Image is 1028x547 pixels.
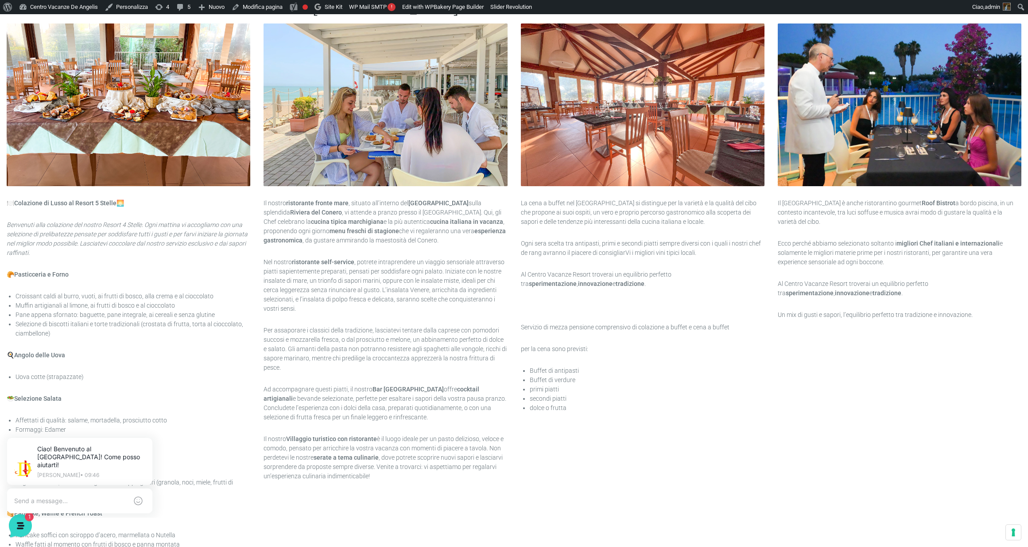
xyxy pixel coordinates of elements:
[325,4,342,10] span: Site Kit
[7,7,149,50] h2: Hello from [GEOGRAPHIC_DATA] 👋
[7,53,149,71] p: La nostra missione è rendere la tua esperienza straordinaria!
[7,271,14,278] span: 🥐
[14,85,72,92] span: Your Conversations
[521,239,764,258] p: Ogni sera scelta tra antipasti, primi e secondi piatti sempre diversi con i quali i nostri chef d...
[89,284,95,290] span: 1
[786,289,834,297] strong: sperimentazione
[16,301,250,310] li: Muffin artigianali al limone, ai frutti di bosco e al cioccolato
[14,352,65,359] b: Angolo delle Uova
[521,23,764,186] img: SalaColazioni2023_1920
[264,386,479,402] strong: cocktail artigianali
[16,416,250,425] li: Affettati di qualità: salame, mortadella, prosciutto cotto
[11,96,167,122] a: [PERSON_NAME]Ciao! Benvenuto al [GEOGRAPHIC_DATA]! Come posso aiutarti!6 mo ago1
[16,292,250,301] li: Croissant caldi al burro, vuoti, ai frutti di bosco, alla crema e al cioccolato
[14,126,163,144] button: Start a Conversation
[14,271,69,278] b: Pasticceria e Forno
[62,285,116,305] button: 1Messages
[778,310,1021,320] p: Un mix di gusti e sapori, l’equilibrio perfetto tra tradizione e innovazione.
[372,386,444,393] strong: Bar [GEOGRAPHIC_DATA]
[311,218,384,225] strong: cucina tipica marchigiana
[286,435,377,442] strong: Villaggio turistico con ristorante
[835,289,869,297] strong: innovazione
[7,221,248,256] i: Benvenuti alla colazione del nostro Resort 4 Stelle. Ogni mattina vi accogliamo con una selezione...
[7,352,14,359] span: 🍳
[490,4,532,10] span: Slider Revolution
[985,4,1000,10] span: admin
[521,344,764,354] p: per la cena sono previsti:
[314,454,379,461] strong: serate a tema culinarie
[896,240,1000,247] strong: migliori Chef italiani e internazionali
[14,161,60,168] span: Find an Answer
[922,199,955,207] strong: Roof Bistrot
[529,280,577,287] strong: sperimentazione
[137,297,149,305] p: Help
[143,85,163,92] a: See all
[408,199,469,207] strong: [GEOGRAPHIC_DATA]
[16,310,250,320] li: Pane appena sfornato: baguette, pane integrale, ai cereali e senza glutine
[578,280,613,287] strong: innovazione
[303,4,308,10] div: La frase chiave non è stata impostata
[14,199,116,207] b: Colazione di Lusso al Resort 5 Stelle
[76,297,101,305] p: Messages
[873,289,901,297] strong: tradizione
[521,323,764,332] p: Servizio di mezza pensione comprensivo di colazione a buffet e cena a buffet
[20,180,145,189] input: Search for an Article...
[7,285,62,305] button: Home
[116,199,124,207] span: 🌅
[264,23,507,186] img: BEACHFRINDLUNCH1920X1280
[530,375,764,385] li: Buffet di verdure
[530,366,764,375] li: Buffet di antipasti
[264,326,507,372] p: Per assaporare i classici della tradizione, lasciatevi tentare dalla caprese con pomodori succosi...
[16,372,250,382] li: Uova cotte (strapazzate)
[16,320,250,338] li: Selezione di biscotti italiani e torte tradizionali (crostata di frutta, torta al cioccolato, cia...
[530,403,764,413] li: dolce o frutta
[64,131,124,138] span: Start a Conversation
[43,18,151,42] p: Ciao! Benvenuto al [GEOGRAPHIC_DATA]! Come posso aiutarti!
[778,199,1021,227] p: Il [GEOGRAPHIC_DATA] è anche ristorantino gourmet a bordo piscina, in un contesto incantevole, tr...
[154,110,163,119] span: 1
[264,385,507,422] p: Ad accompagnare questi piatti, il nostro offre e bevande selezionate, perfette per esaltare i sap...
[37,110,135,119] p: Ciao! Benvenuto al [GEOGRAPHIC_DATA]! Come posso aiutarti!
[530,385,764,394] li: primi piatti
[778,23,1021,186] img: DinnerMiss1920x1280
[27,297,42,305] p: Home
[7,199,14,207] span: 🍽️
[264,258,507,313] p: Nel nostro , potrete intraprendere un viaggio sensoriale attraverso piatti sapientemente preparat...
[16,425,250,434] li: Formaggi: Edamer
[430,218,503,225] strong: cucina italiana in vacanza
[521,270,764,289] p: Al Centro Vacanze Resort troverai un equilibrio perfetto tra , e .
[292,258,354,266] strong: ristorante self-service
[264,199,507,245] p: Il nostro , situato all’interno del sulla splendida , vi attende a pranzo presso il [GEOGRAPHIC_D...
[37,99,135,108] span: [PERSON_NAME]
[264,434,507,481] p: Il nostro è il luogo ideale per un pasto delizioso, veloce e comodo, pensato per arricchire la vo...
[14,100,32,118] img: light
[7,23,250,186] img: IsolaDeiDolci1920x1280
[110,161,163,168] a: Open Help Center
[16,531,250,540] li: Pancake soffici con sciroppo d’acero, marmellata o Nutella
[7,512,34,539] iframe: Customerly Messenger Launcher
[43,45,151,51] p: [PERSON_NAME] • 09:46
[778,279,1021,298] p: Al Centro Vacanze Resort troverai un equilibrio perfetto tra , e .
[140,99,163,107] p: 6 mo ago
[1006,525,1021,540] button: Le tue preferenze relative al consenso per le tecnologie di tracciamento
[521,199,764,227] p: La cena a buffet nel [GEOGRAPHIC_DATA] si distingue per la varietà e la qualità del cibo che prop...
[7,395,14,402] span: 🥗
[14,395,62,402] b: Selezione Salata
[530,394,764,403] li: secondi piatti
[116,285,170,305] button: Help
[388,3,396,11] span: !
[330,227,399,234] strong: menu freschi di stagione
[264,227,506,244] strong: esperienza gastronomica
[19,33,37,51] img: light
[778,239,1021,267] p: Ecco perché abbiamo selezionato soltanto i e solamente le migliori materie prime per i nostri ris...
[616,280,644,287] strong: tradizione
[286,199,349,207] strong: ristorante fronte mare
[290,209,342,216] strong: Riviera del Conero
